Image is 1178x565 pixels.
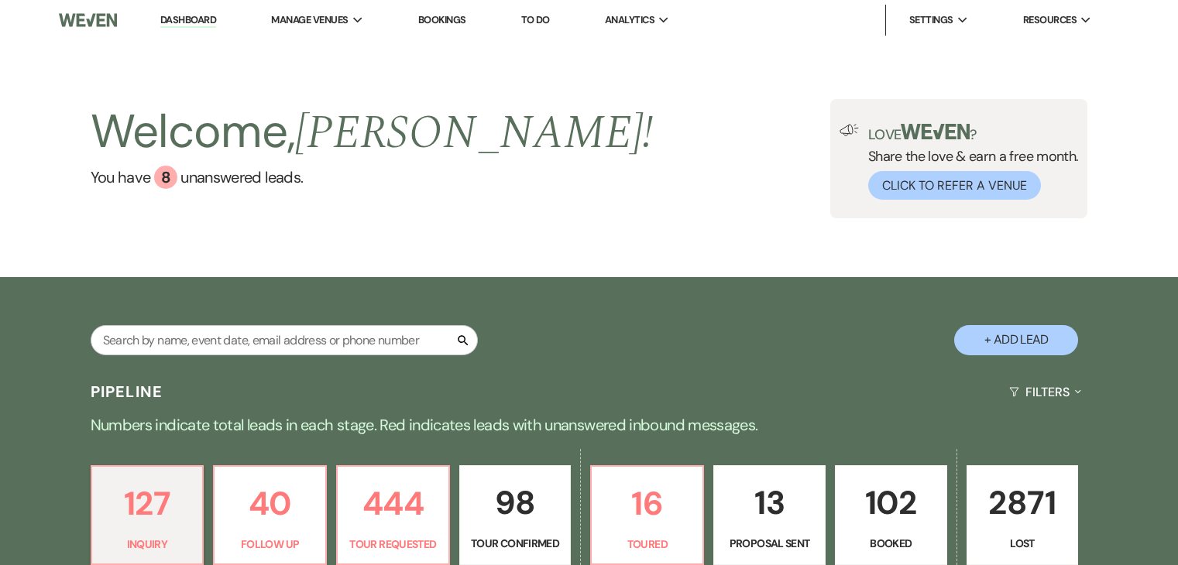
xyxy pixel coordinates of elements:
h3: Pipeline [91,381,163,402]
button: Click to Refer a Venue [868,171,1041,200]
p: 102 [845,477,937,529]
p: Toured [601,536,693,553]
img: loud-speaker-illustration.svg [840,124,859,136]
p: Tour Requested [347,536,439,553]
p: 98 [469,477,562,529]
p: 127 [101,478,194,529]
img: weven-logo-green.svg [901,124,970,139]
p: Love ? [868,124,1079,142]
a: Dashboard [160,13,216,28]
a: Bookings [418,13,466,26]
p: Booked [845,535,937,552]
p: 13 [723,477,816,529]
p: 2871 [977,477,1069,529]
p: Follow Up [224,536,316,553]
span: Settings [909,12,953,28]
span: Resources [1023,12,1077,28]
p: Numbers indicate total leads in each stage. Red indicates leads with unanswered inbound messages. [32,413,1147,437]
a: You have 8 unanswered leads. [91,166,654,189]
span: Manage Venues [271,12,348,28]
h2: Welcome, [91,99,654,166]
p: Tour Confirmed [469,535,562,552]
input: Search by name, event date, email address or phone number [91,325,478,355]
div: Share the love & earn a free month. [859,124,1079,200]
span: Analytics [605,12,654,28]
button: + Add Lead [954,325,1078,355]
p: 444 [347,478,439,529]
button: Filters [1003,372,1087,413]
p: 16 [601,478,693,529]
p: Inquiry [101,536,194,553]
img: Weven Logo [59,4,117,36]
p: 40 [224,478,316,529]
span: [PERSON_NAME] ! [295,98,653,169]
p: Lost [977,535,1069,552]
p: Proposal Sent [723,535,816,552]
a: To Do [521,13,550,26]
div: 8 [154,166,177,189]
